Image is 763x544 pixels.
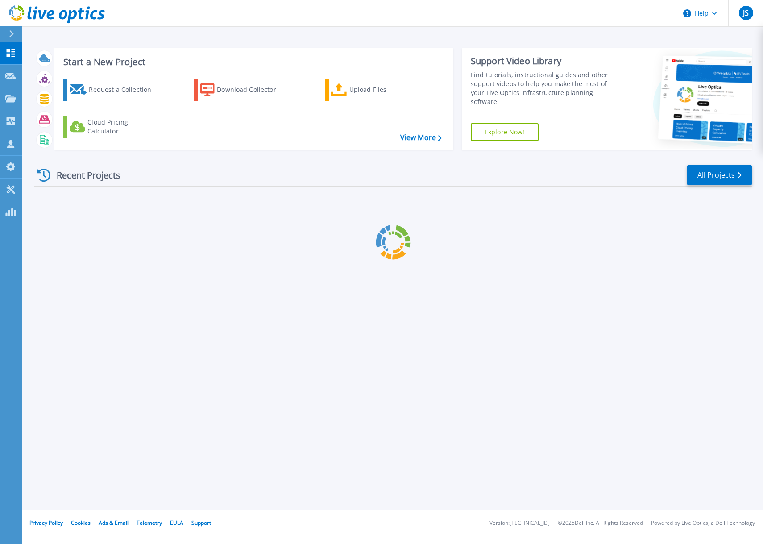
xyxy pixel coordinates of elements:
div: Download Collector [217,81,288,99]
a: Request a Collection [63,79,163,101]
a: All Projects [687,165,752,185]
a: EULA [170,519,183,527]
a: Telemetry [137,519,162,527]
div: Upload Files [349,81,421,99]
a: Cloud Pricing Calculator [63,116,163,138]
a: View More [400,133,442,142]
a: Ads & Email [99,519,129,527]
a: Privacy Policy [29,519,63,527]
a: Cookies [71,519,91,527]
a: Explore Now! [471,123,539,141]
div: Find tutorials, instructional guides and other support videos to help you make the most of your L... [471,71,618,106]
h3: Start a New Project [63,57,441,67]
span: JS [743,9,749,17]
div: Request a Collection [89,81,160,99]
a: Upload Files [325,79,424,101]
div: Support Video Library [471,55,618,67]
a: Download Collector [194,79,294,101]
div: Recent Projects [34,164,133,186]
li: Version: [TECHNICAL_ID] [489,520,550,526]
li: Powered by Live Optics, a Dell Technology [651,520,755,526]
li: © 2025 Dell Inc. All Rights Reserved [558,520,643,526]
a: Support [191,519,211,527]
div: Cloud Pricing Calculator [87,118,159,136]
